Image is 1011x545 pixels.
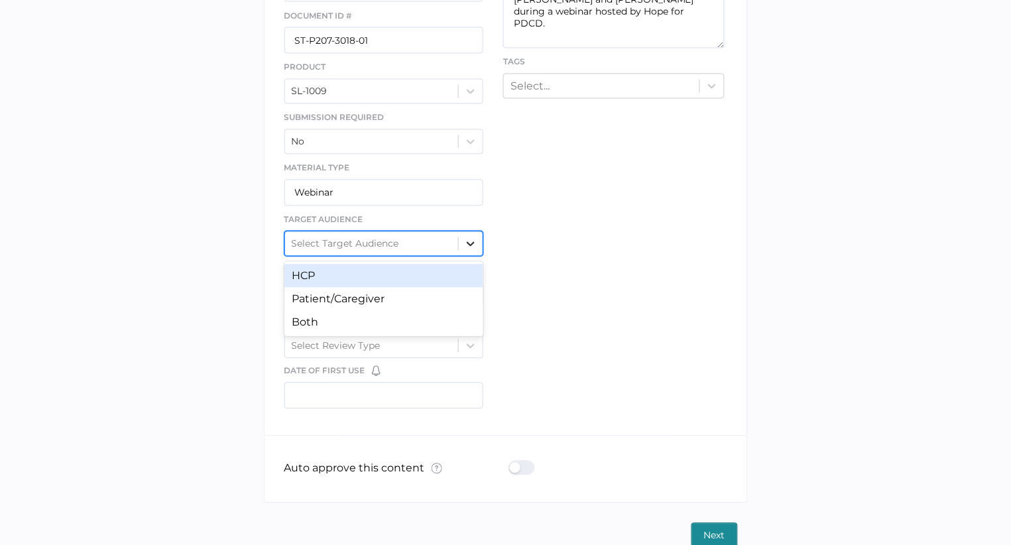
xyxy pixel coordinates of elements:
[292,340,381,352] div: Select Review Type
[284,462,442,477] p: Auto approve this content
[284,265,484,288] div: HCP
[372,366,381,377] img: bell-default.8986a8bf.svg
[284,215,363,225] span: Target Audience
[284,62,326,72] span: Product
[284,11,353,21] span: Document ID #
[292,136,305,148] div: No
[284,288,484,311] div: Patient/Caregiver
[292,238,399,250] div: Select Target Audience
[510,80,550,92] div: Select...
[432,463,442,474] img: tooltip-default.0a89c667.svg
[284,113,385,123] span: Submission Required
[284,311,484,334] div: Both
[292,86,327,97] div: SL-1009
[284,163,350,173] span: Material Type
[503,57,525,67] span: Tags
[284,365,365,377] span: Date of First Use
